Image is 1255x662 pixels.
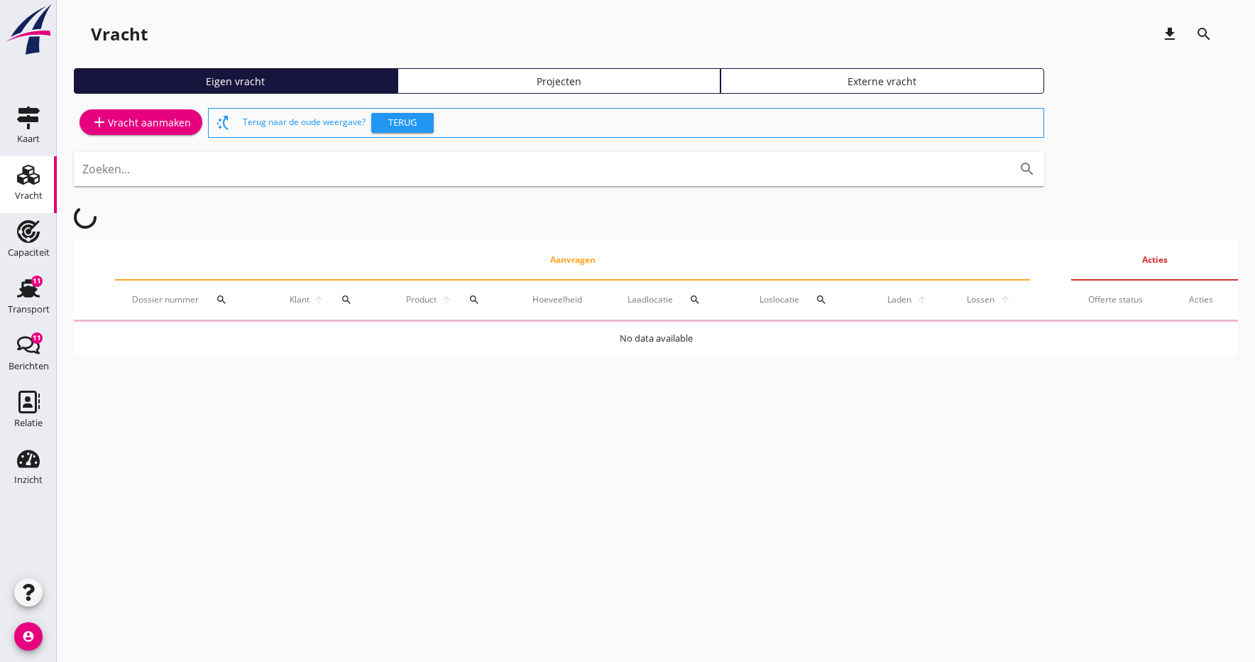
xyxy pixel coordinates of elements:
[341,294,352,305] i: search
[627,283,725,317] div: Laadlocatie
[914,294,931,305] i: arrow_upward
[760,283,851,317] div: Loslocatie
[964,293,997,306] span: Lossen
[404,74,715,89] div: Projecten
[80,109,202,135] a: Vracht aanmaken
[115,240,1030,280] th: Aanvragen
[8,248,50,257] div: Capaciteit
[74,322,1238,356] td: No data available
[8,305,50,314] div: Transport
[14,418,43,428] div: Relatie
[14,475,43,484] div: Inzicht
[288,293,312,306] span: Klant
[1189,293,1221,306] div: Acties
[80,74,391,89] div: Eigen vracht
[243,109,1038,137] div: Terug naar de oude weergave?
[31,332,43,344] div: 11
[214,114,231,131] i: switch_access_shortcut
[720,68,1044,94] a: Externe vracht
[377,116,428,130] div: Terug
[91,114,108,131] i: add
[216,294,227,305] i: search
[31,276,43,287] div: 11
[371,113,434,133] button: Terug
[91,114,191,131] div: Vracht aanmaken
[468,294,480,305] i: search
[74,68,398,94] a: Eigen vracht
[15,191,43,200] div: Vracht
[816,294,827,305] i: search
[1088,293,1155,306] div: Offerte status
[17,134,40,143] div: Kaart
[82,158,996,180] input: Zoeken...
[439,294,454,305] i: arrow_upward
[3,4,54,56] img: logo-small.a267ee39.svg
[1019,161,1036,178] i: search
[132,283,254,317] div: Dossier nummer
[312,294,327,305] i: arrow_upward
[91,23,148,45] div: Vracht
[9,362,49,371] div: Berichten
[885,293,914,306] span: Laden
[1161,26,1178,43] i: download
[997,294,1013,305] i: arrow_upward
[404,293,438,306] span: Product
[727,74,1038,89] div: Externe vracht
[1195,26,1212,43] i: search
[398,68,721,94] a: Projecten
[532,293,593,306] div: Hoeveelheid
[14,622,43,651] i: account_circle
[689,294,701,305] i: search
[1071,240,1238,280] th: Acties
